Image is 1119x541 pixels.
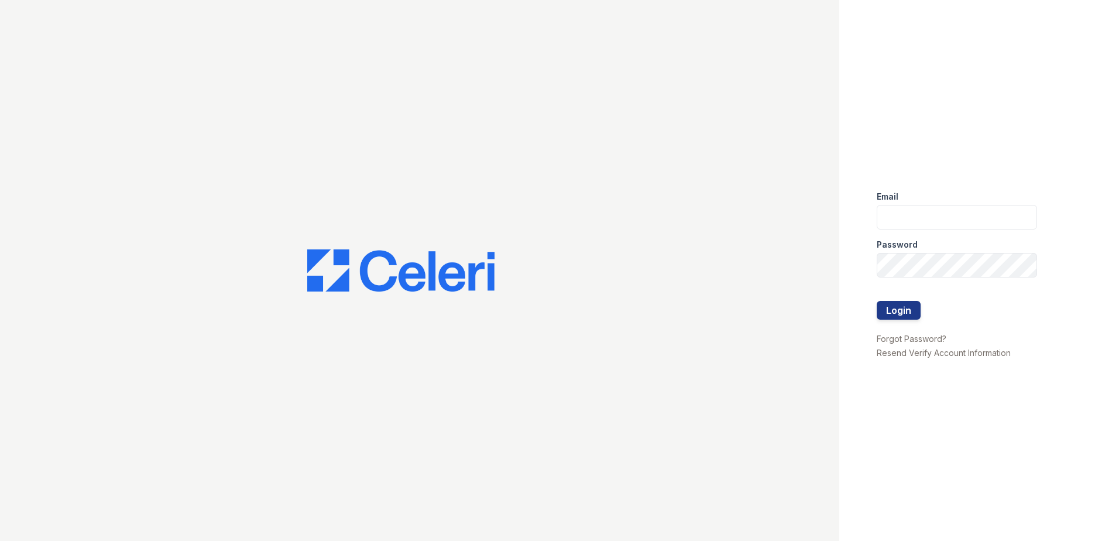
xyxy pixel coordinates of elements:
[877,348,1011,358] a: Resend Verify Account Information
[877,334,946,344] a: Forgot Password?
[877,191,898,203] label: Email
[877,301,921,320] button: Login
[307,249,495,292] img: CE_Logo_Blue-a8612792a0a2168367f1c8372b55b34899dd931a85d93a1a3d3e32e68fde9ad4.png
[877,239,918,251] label: Password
